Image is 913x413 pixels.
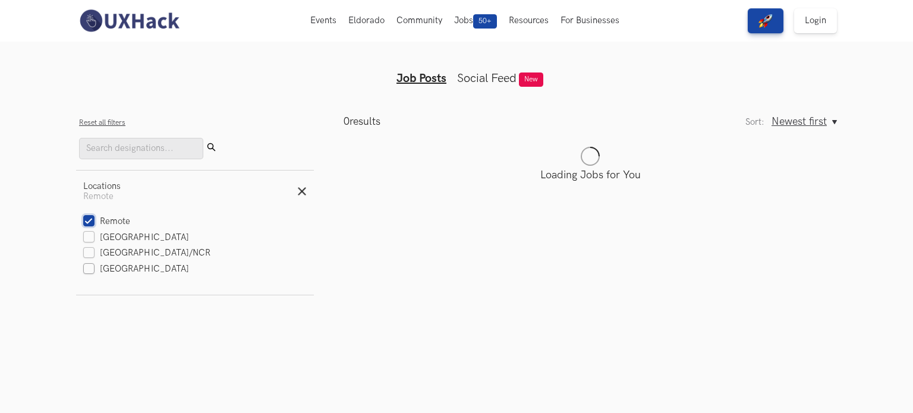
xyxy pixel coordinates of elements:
span: 0 [344,115,350,128]
label: [GEOGRAPHIC_DATA]/NCR [83,247,210,260]
span: Remote [83,191,114,201]
button: LocationsRemote [76,171,314,212]
a: Job Posts [396,71,446,86]
span: New [519,72,543,87]
p: Loading Jobs for You [344,169,837,181]
span: 50+ [473,14,497,29]
label: [GEOGRAPHIC_DATA] [83,232,189,244]
img: rocket [758,14,773,28]
a: Social Feed [457,71,517,86]
input: Search [79,138,203,159]
button: Reset all filters [79,118,125,127]
ul: Tabs Interface [228,52,685,86]
label: Remote [83,216,130,228]
button: Newest first, Sort: [772,115,837,128]
a: Login [794,8,837,33]
div: Locations [83,181,121,191]
div: LocationsRemote [76,212,314,295]
span: Newest first [772,115,827,128]
img: UXHack-logo.png [76,8,182,33]
label: Sort: [745,117,764,127]
p: results [344,115,380,128]
label: [GEOGRAPHIC_DATA] [83,263,189,276]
